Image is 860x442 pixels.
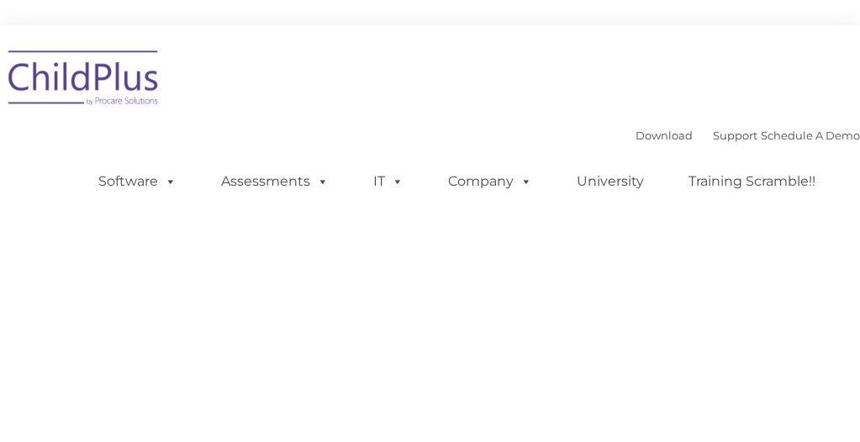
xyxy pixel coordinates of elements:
a: Assessments [204,165,346,198]
a: Training Scramble!! [672,165,832,198]
a: IT [356,165,420,198]
a: University [560,165,661,198]
a: Schedule A Demo [761,129,860,142]
a: Software [82,165,193,198]
a: Support [713,129,757,142]
font: | [636,129,860,142]
a: Company [431,165,549,198]
a: Download [636,129,693,142]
